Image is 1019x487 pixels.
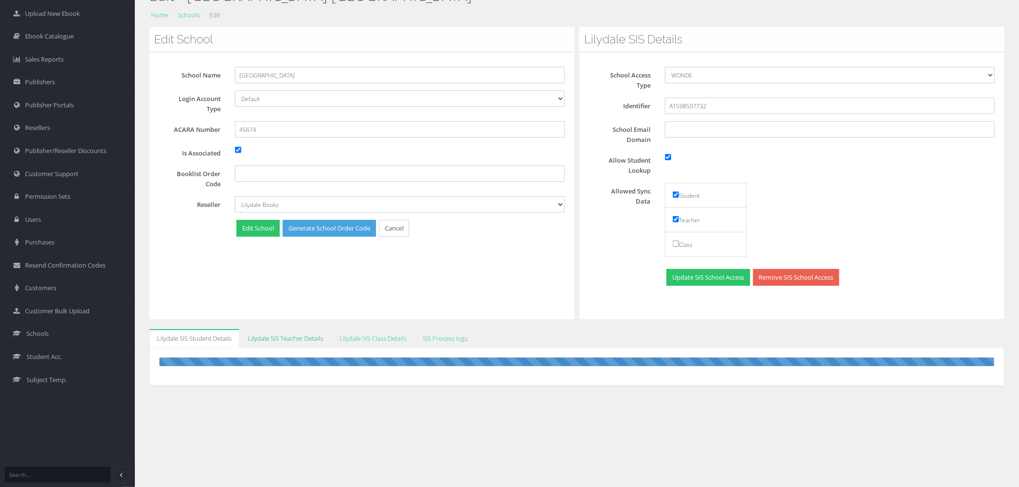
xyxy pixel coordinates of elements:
label: Login Account Type [159,90,228,114]
a: Lilydale SIS Teacher Details [240,329,331,348]
label: Is Associated [159,145,228,158]
label: Reseller [159,196,228,210]
span: Publisher/Reseller Discounts [25,146,106,155]
label: School Access Type [589,67,658,90]
span: Student Acc. [26,352,62,361]
label: Allow Student Lookup [589,152,658,176]
span: Customers [25,283,56,293]
a: Remove SIS School Access [753,269,839,286]
a: Generate School Order Code [283,220,376,237]
span: Publisher Portals [25,101,74,110]
span: Schools [26,329,49,338]
span: Ebook Catalogue [25,32,74,41]
li: Class [665,232,747,257]
span: Sales Reports [25,55,64,64]
a: Lilydale SIS Class Details [332,329,414,348]
h3: Edit School [154,33,570,46]
li: Teacher [665,207,747,232]
span: Customer Support [25,169,78,179]
a: Lilydale SIS Student Details [149,329,239,348]
a: SIS Process logs [415,329,475,348]
label: School Email Domain [589,121,658,145]
label: Identifier [589,98,658,111]
label: ACARA Number [159,121,228,135]
label: Booklist Order Code [159,166,228,189]
span: Permission Sets [25,192,70,201]
span: Publishers [25,77,55,87]
li: Edit [201,10,220,20]
span: Resend Confirmation Codes [25,261,105,270]
button: Edit School [236,220,280,237]
span: Purchases [25,238,54,247]
label: Allowed Sync Data [589,183,658,206]
button: Update SIS School Access [666,269,750,286]
span: Users [25,215,41,224]
span: Upload New Ebook [25,9,80,18]
a: Schools [178,11,200,19]
input: Search... [5,467,110,483]
li: Student [665,183,747,208]
span: Resellers [25,123,50,132]
span: Customer Bulk Upload [25,307,90,316]
label: School Name [159,67,228,80]
a: Home [151,11,168,19]
h3: Lilydale SIS Details [584,33,1000,46]
a: Cancel [379,220,409,237]
span: Subject Temp. [26,375,67,384]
